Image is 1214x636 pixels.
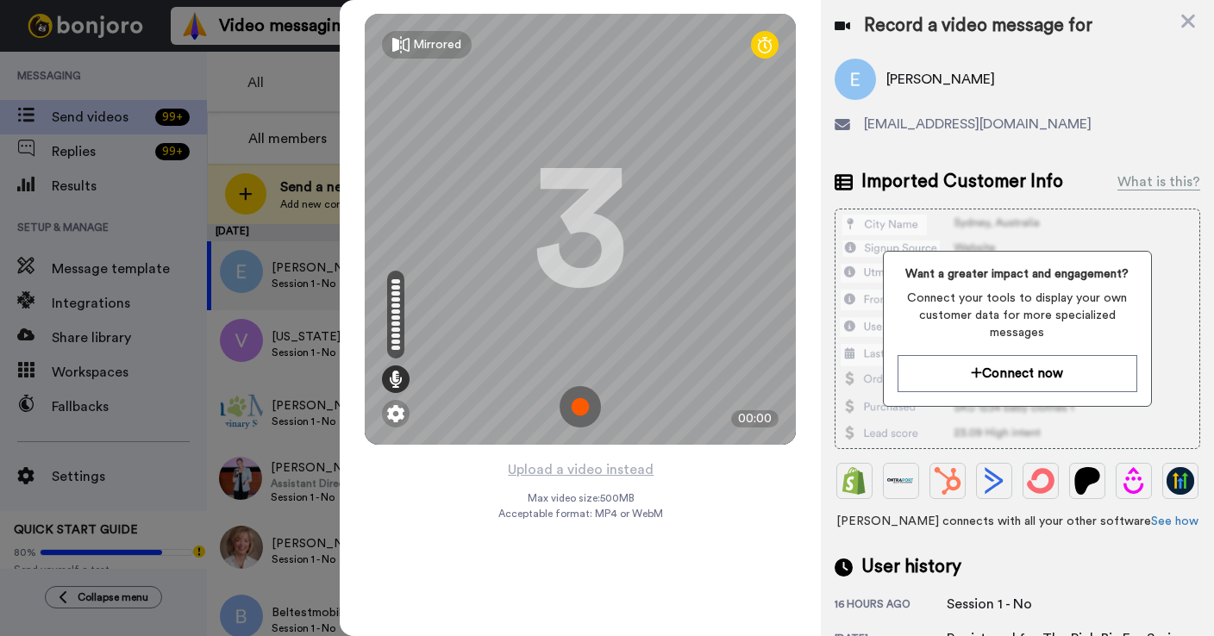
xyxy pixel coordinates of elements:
div: 3 [533,165,628,294]
div: Session 1 - No [947,594,1033,614]
span: Acceptable format: MP4 or WebM [498,507,663,521]
span: Want a greater impact and engagement? [898,265,1137,283]
button: Upload a video instead [503,458,659,481]
span: [PERSON_NAME] connects with all your other software [835,513,1200,530]
span: Max video size: 500 MB [527,491,634,505]
span: Connect your tools to display your own customer data for more specialized messages [898,290,1137,341]
img: ConvertKit [1027,467,1054,495]
div: 00:00 [731,410,779,427]
div: What is this? [1117,171,1200,192]
img: ActiveCampaign [980,467,1008,495]
button: Connect now [898,355,1137,392]
div: 16 hours ago [835,597,947,614]
img: Patreon [1073,467,1101,495]
a: See how [1151,515,1198,527]
img: Ontraport [887,467,915,495]
img: Shopify [841,467,868,495]
span: [EMAIL_ADDRESS][DOMAIN_NAME] [864,114,1092,134]
img: Hubspot [934,467,961,495]
span: Imported Customer Info [861,169,1063,195]
img: ic_gear.svg [387,405,404,422]
img: GoHighLevel [1167,467,1194,495]
img: ic_record_start.svg [560,386,601,427]
span: User history [861,554,961,580]
img: Drip [1120,467,1148,495]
